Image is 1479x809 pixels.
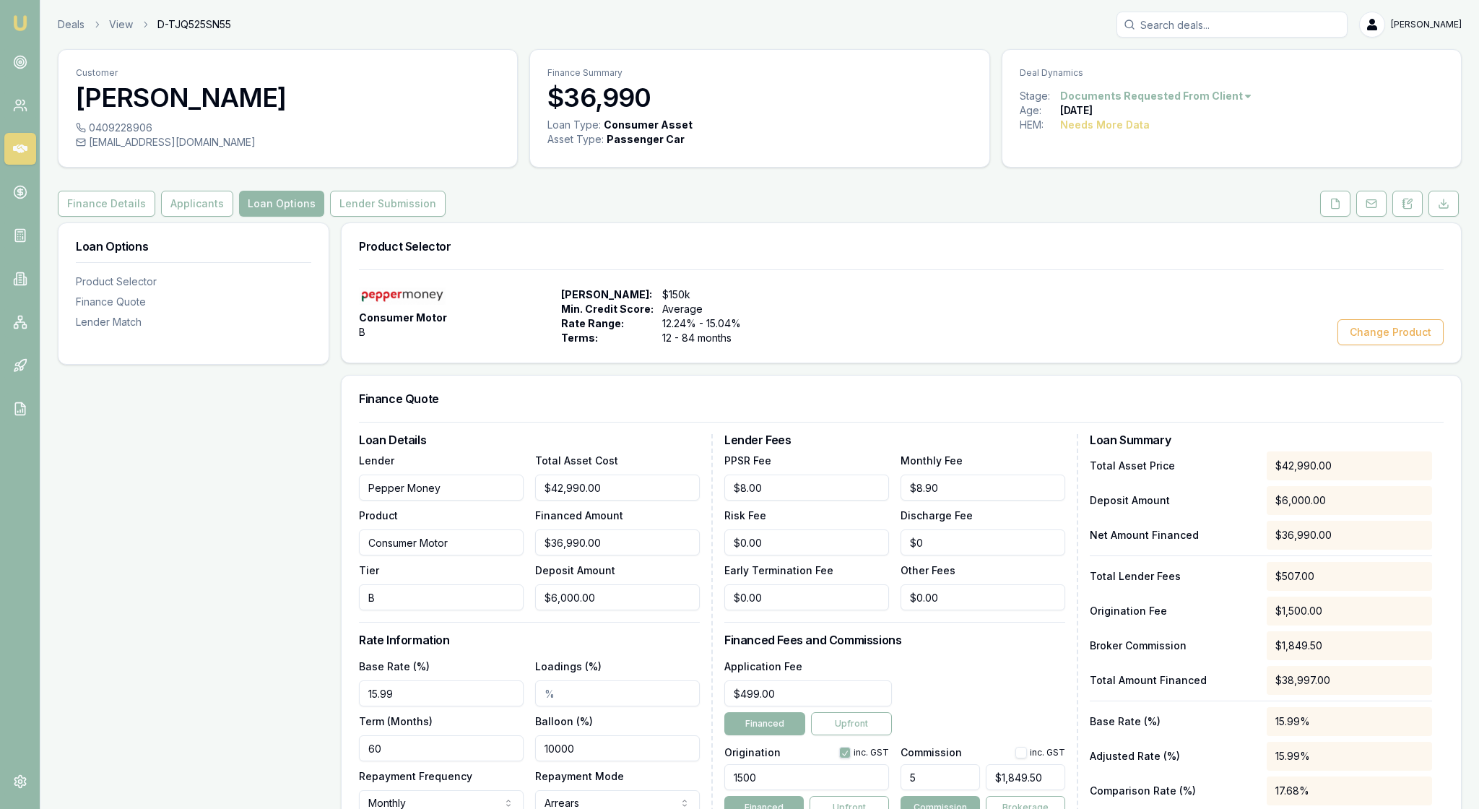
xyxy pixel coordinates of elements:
[535,735,700,761] input: %
[901,584,1065,610] input: $
[1060,89,1253,103] button: Documents Requested From Client
[1267,666,1432,695] div: $38,997.00
[359,454,394,467] label: Lender
[1090,749,1255,763] p: Adjusted Rate (%)
[535,584,700,610] input: $
[724,660,802,672] label: Application Fee
[1090,528,1255,542] p: Net Amount Financed
[1090,493,1255,508] p: Deposit Amount
[1267,707,1432,736] div: 15.99%
[109,17,133,32] a: View
[1015,747,1065,758] div: inc. GST
[547,132,604,147] div: Asset Type :
[607,132,685,147] div: Passenger Car
[1090,784,1255,798] p: Comparison Rate (%)
[359,287,446,305] img: Pepper Money
[330,191,446,217] button: Lender Submission
[811,712,892,735] button: Upfront
[662,287,758,302] span: $150k
[535,529,700,555] input: $
[535,770,624,782] label: Repayment Mode
[359,680,524,706] input: %
[724,434,1065,446] h3: Lender Fees
[12,14,29,32] img: emu-icon-u.png
[1020,89,1060,103] div: Stage:
[1267,451,1432,480] div: $42,990.00
[359,634,700,646] h3: Rate Information
[359,509,398,522] label: Product
[58,191,155,217] button: Finance Details
[839,747,889,758] div: inc. GST
[76,121,500,135] div: 0409228906
[58,191,158,217] a: Finance Details
[1020,103,1060,118] div: Age:
[662,302,758,316] span: Average
[535,680,700,706] input: %
[662,331,758,345] span: 12 - 84 months
[604,118,693,132] div: Consumer Asset
[1391,19,1462,30] span: [PERSON_NAME]
[561,316,654,331] span: Rate Range:
[901,475,1065,501] input: $
[724,475,889,501] input: $
[561,331,654,345] span: Terms:
[724,454,771,467] label: PPSR Fee
[535,475,700,501] input: $
[547,118,601,132] div: Loan Type:
[1267,521,1432,550] div: $36,990.00
[1267,486,1432,515] div: $6,000.00
[724,509,766,522] label: Risk Fee
[901,748,962,758] label: Commission
[1060,118,1150,132] div: Needs More Data
[1090,639,1255,653] p: Broker Commission
[901,764,980,790] input: %
[1337,319,1444,345] button: Change Product
[1267,742,1432,771] div: 15.99%
[535,660,602,672] label: Loadings (%)
[535,564,615,576] label: Deposit Amount
[535,715,593,727] label: Balloon (%)
[561,287,654,302] span: [PERSON_NAME]:
[535,509,623,522] label: Financed Amount
[1090,604,1255,618] p: Origination Fee
[724,712,805,735] button: Financed
[1090,714,1255,729] p: Base Rate (%)
[359,564,379,576] label: Tier
[901,454,963,467] label: Monthly Fee
[1267,776,1432,805] div: 17.68%
[724,529,889,555] input: $
[76,67,500,79] p: Customer
[1267,597,1432,626] div: $1,500.00
[76,83,500,112] h3: [PERSON_NAME]
[724,634,1065,646] h3: Financed Fees and Commissions
[662,316,758,331] span: 12.24% - 15.04%
[239,191,324,217] button: Loan Options
[359,325,365,339] span: B
[1116,12,1348,38] input: Search deals
[724,584,889,610] input: $
[901,564,955,576] label: Other Fees
[1020,67,1444,79] p: Deal Dynamics
[535,454,618,467] label: Total Asset Cost
[547,67,971,79] p: Finance Summary
[1267,562,1432,591] div: $507.00
[359,715,433,727] label: Term (Months)
[76,135,500,150] div: [EMAIL_ADDRESS][DOMAIN_NAME]
[724,680,892,706] input: $
[76,274,311,289] div: Product Selector
[58,17,231,32] nav: breadcrumb
[724,748,781,758] label: Origination
[1090,434,1432,446] h3: Loan Summary
[1267,631,1432,660] div: $1,849.50
[1090,459,1255,473] p: Total Asset Price
[359,311,447,325] span: Consumer Motor
[547,83,971,112] h3: $36,990
[76,295,311,309] div: Finance Quote
[359,393,1444,404] h3: Finance Quote
[161,191,233,217] button: Applicants
[58,17,84,32] a: Deals
[901,529,1065,555] input: $
[359,770,472,782] label: Repayment Frequency
[327,191,448,217] a: Lender Submission
[1060,103,1093,118] div: [DATE]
